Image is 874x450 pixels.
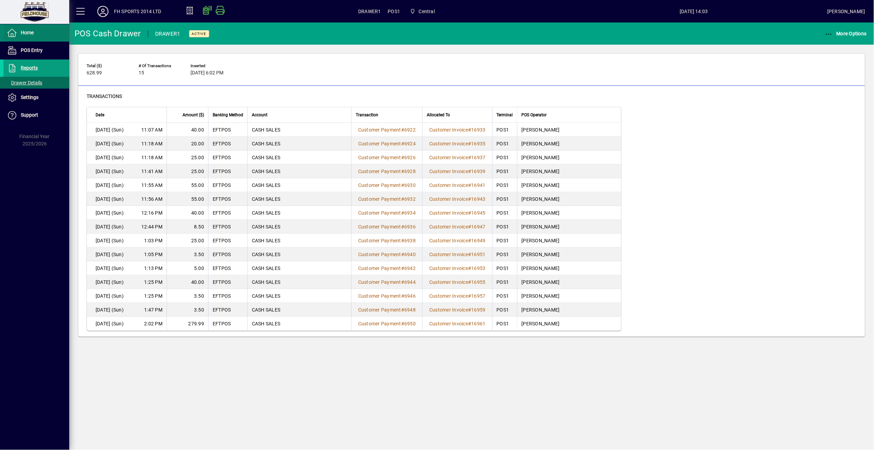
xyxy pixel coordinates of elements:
[247,137,351,151] td: CASH SALES
[401,238,404,243] span: #
[429,307,468,313] span: Customer Invoice
[139,70,144,76] span: 15
[358,210,401,216] span: Customer Payment
[401,196,404,202] span: #
[404,307,416,313] span: 6948
[404,321,416,326] span: 6950
[167,192,208,206] td: 55.00
[356,237,418,244] a: Customer Payment#6938
[517,137,621,151] td: [PERSON_NAME]
[427,126,488,134] a: Customer Invoice#16933
[471,210,486,216] span: 16945
[247,261,351,275] td: CASH SALES
[96,292,124,299] span: [DATE] (Sun)
[356,306,418,314] a: Customer Payment#6948
[427,264,488,272] a: Customer Invoice#16953
[247,123,351,137] td: CASH SALES
[208,192,247,206] td: EFTPOS
[492,317,517,331] td: POS1
[356,292,418,300] a: Customer Payment#6946
[144,237,162,244] span: 1:03 PM
[492,137,517,151] td: POS1
[247,303,351,317] td: CASH SALES
[144,251,162,258] span: 1:05 PM
[404,169,416,174] span: 6928
[208,178,247,192] td: EFTPOS
[114,6,161,17] div: FH SPORTS 2014 LTD
[429,279,468,285] span: Customer Invoice
[468,141,471,146] span: #
[517,123,621,137] td: [PERSON_NAME]
[468,182,471,188] span: #
[192,31,206,36] span: Active
[358,252,401,257] span: Customer Payment
[247,247,351,261] td: CASH SALES
[155,28,180,39] div: DRAWER1
[356,278,418,286] a: Customer Payment#6944
[141,154,162,161] span: 11:18 AM
[208,289,247,303] td: EFTPOS
[21,65,38,71] span: Reports
[3,77,69,89] a: Drawer Details
[358,141,401,146] span: Customer Payment
[404,127,416,133] span: 6922
[468,293,471,299] span: #
[492,289,517,303] td: POS1
[358,321,401,326] span: Customer Payment
[429,155,468,160] span: Customer Invoice
[96,306,124,313] span: [DATE] (Sun)
[429,196,468,202] span: Customer Invoice
[401,265,404,271] span: #
[96,223,124,230] span: [DATE] (Sun)
[96,154,124,161] span: [DATE] (Sun)
[471,252,486,257] span: 16951
[401,293,404,299] span: #
[191,70,223,76] span: [DATE] 6:02 PM
[167,303,208,317] td: 3.50
[356,223,418,231] a: Customer Payment#6936
[247,289,351,303] td: CASH SALES
[144,292,162,299] span: 1:25 PM
[468,196,471,202] span: #
[21,47,43,53] span: POS Entry
[87,70,102,76] span: 628.99
[401,321,404,326] span: #
[401,127,404,133] span: #
[358,238,401,243] span: Customer Payment
[208,234,247,247] td: EFTPOS
[492,206,517,220] td: POS1
[247,164,351,178] td: CASH SALES
[522,111,547,119] span: POS Operator
[427,278,488,286] a: Customer Invoice#16955
[358,182,401,188] span: Customer Payment
[471,265,486,271] span: 16953
[517,164,621,178] td: [PERSON_NAME]
[141,223,162,230] span: 12:44 PM
[468,155,471,160] span: #
[471,127,486,133] span: 16933
[208,317,247,331] td: EFTPOS
[404,155,416,160] span: 6926
[208,123,247,137] td: EFTPOS
[183,111,204,119] span: Amount ($)
[141,196,162,202] span: 11:56 AM
[492,151,517,164] td: POS1
[427,195,488,203] a: Customer Invoice#16943
[96,182,124,189] span: [DATE] (Sun)
[492,247,517,261] td: POS1
[427,111,450,119] span: Allocated To
[358,307,401,313] span: Customer Payment
[247,275,351,289] td: CASH SALES
[208,247,247,261] td: EFTPOS
[358,155,401,160] span: Customer Payment
[356,168,418,175] a: Customer Payment#6928
[141,140,162,147] span: 11:18 AM
[407,5,438,18] span: Central
[492,220,517,234] td: POS1
[96,320,124,327] span: [DATE] (Sun)
[517,317,621,331] td: [PERSON_NAME]
[356,251,418,258] a: Customer Payment#6940
[208,261,247,275] td: EFTPOS
[208,220,247,234] td: EFTPOS
[404,196,416,202] span: 6932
